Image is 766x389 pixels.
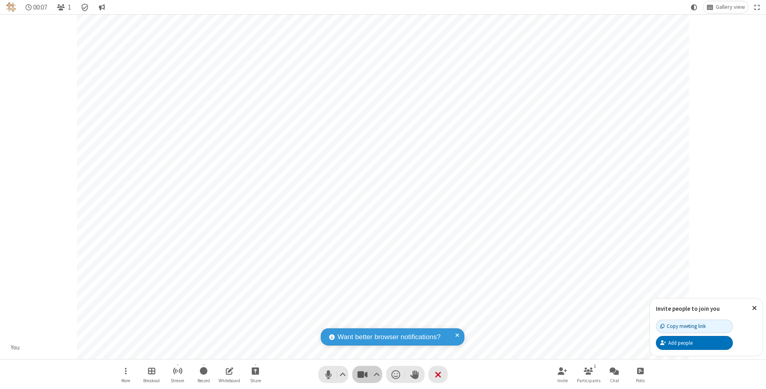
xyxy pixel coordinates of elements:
span: More [121,378,130,383]
span: Polls [636,378,645,383]
button: Invite participants (⌘+Shift+I) [551,363,574,386]
button: Manage Breakout Rooms [140,363,164,386]
button: Copy meeting link [656,320,733,333]
button: Mute (⌘+Shift+A) [318,366,348,383]
button: Start sharing [243,363,267,386]
span: Gallery view [716,4,745,10]
span: Want better browser notifications? [338,332,440,342]
button: Open menu [114,363,138,386]
button: Start streaming [166,363,190,386]
button: Open chat [602,363,626,386]
div: 1 [592,363,598,370]
button: Fullscreen [751,1,763,13]
div: Meeting details Encryption enabled [77,1,93,13]
button: Close popover [746,298,763,318]
span: Share [250,378,261,383]
button: Conversation [95,1,108,13]
button: Open participant list [53,1,74,13]
div: Timer [22,1,51,13]
button: Open participant list [576,363,600,386]
button: Open shared whiteboard [217,363,241,386]
button: Using system theme [688,1,701,13]
div: Copy meeting link [660,322,706,330]
label: Invite people to join you [656,305,720,312]
button: Start recording [191,363,215,386]
div: You [8,343,23,352]
span: Participants [577,378,600,383]
span: Invite [557,378,568,383]
span: Record [197,378,210,383]
span: 00:07 [33,4,47,11]
span: Whiteboard [219,378,240,383]
button: Send a reaction [386,366,405,383]
span: Stream [171,378,184,383]
button: Audio settings [338,366,348,383]
button: Raise hand [405,366,424,383]
span: 1 [68,4,71,11]
span: Breakout [143,378,160,383]
span: Chat [610,378,619,383]
button: End or leave meeting [428,366,448,383]
button: Open poll [628,363,652,386]
button: Add people [656,336,733,350]
button: Change layout [703,1,748,13]
button: Video setting [371,366,382,383]
img: QA Selenium DO NOT DELETE OR CHANGE [6,2,16,12]
button: Stop video (⌘+Shift+V) [352,366,382,383]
